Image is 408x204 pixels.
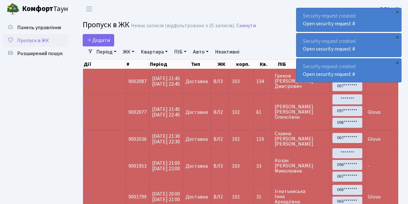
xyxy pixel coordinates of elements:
[152,133,180,145] span: [DATE] 21:30 [DATE] 22:30
[275,158,327,174] span: Козак [PERSON_NAME] Миколаївна
[87,37,110,44] span: Додати
[213,194,226,199] span: ВЛ2
[126,60,149,69] th: #
[368,136,381,143] span: Glovo
[277,60,323,69] th: ПІБ
[138,46,170,57] a: Квартира
[235,60,259,69] th: корп.
[17,50,63,57] span: Розширений пошук
[213,110,226,115] span: ВЛ2
[236,23,256,29] a: Скинути
[94,46,119,57] a: Період
[296,59,401,82] div: Security request created
[256,194,269,199] span: 31
[186,110,208,115] span: Доставка
[149,60,190,69] th: Період
[256,163,269,169] span: 33
[275,131,327,147] span: Славна [PERSON_NAME] [PERSON_NAME]
[190,46,211,57] a: Авто
[368,109,381,116] span: Glovo
[212,46,242,57] a: Неактивні
[256,79,269,84] span: 134
[22,4,53,14] b: Комфорт
[186,194,208,199] span: Доставка
[128,193,147,200] span: 9001799
[17,37,49,44] span: Пропуск в ЖК
[232,78,240,85] span: 103
[128,109,147,116] span: 9002077
[186,137,208,142] span: Доставка
[6,3,19,16] img: logo.png
[217,60,235,69] th: ЖК
[83,19,129,30] span: Пропуск в ЖК
[394,9,401,15] div: ×
[296,8,401,31] div: Security request created
[296,33,401,57] div: Security request created
[232,162,240,170] span: 103
[83,60,126,69] th: Дії
[256,110,269,115] span: 61
[303,20,355,27] a: Open security request #
[380,6,400,13] b: ВЛ2 -. К.
[213,137,226,142] span: ВЛ2
[120,46,137,57] a: ЖК
[131,23,235,29] div: Немає записів (відфільтровано з 25 записів).
[380,5,400,13] a: ВЛ2 -. К.
[172,46,189,57] a: ПІБ
[368,162,370,170] span: -
[22,4,68,15] span: Таун
[213,79,226,84] span: ВЛ3
[17,24,61,31] span: Панель управління
[152,160,180,172] span: [DATE] 21:00 [DATE] 22:00
[81,4,97,14] button: Переключити навігацію
[259,60,277,69] th: Кв.
[368,193,381,200] span: Glovo
[303,71,355,78] a: Open security request #
[232,109,240,116] span: 102
[3,34,68,47] a: Пропуск в ЖК
[256,137,269,142] span: 119
[275,73,327,89] span: Греков [PERSON_NAME] Дмитрович
[186,79,208,84] span: Доставка
[213,163,226,169] span: ВЛ3
[128,78,147,85] span: 9002087
[128,136,147,143] span: 9002036
[3,21,68,34] a: Панель управління
[128,162,147,170] span: 9001953
[394,34,401,41] div: ×
[394,59,401,66] div: ×
[190,60,217,69] th: Тип
[275,104,327,120] span: [PERSON_NAME] [PERSON_NAME] Олексіївна
[152,190,180,203] span: [DATE] 20:00 [DATE] 21:00
[232,193,240,200] span: 102
[303,45,355,53] a: Open security request #
[186,163,208,169] span: Доставка
[152,106,180,118] span: [DATE] 21:45 [DATE] 22:45
[83,34,114,46] a: Додати
[3,47,68,60] a: Розширений пошук
[232,136,240,143] span: 102
[152,75,180,88] span: [DATE] 21:45 [DATE] 22:45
